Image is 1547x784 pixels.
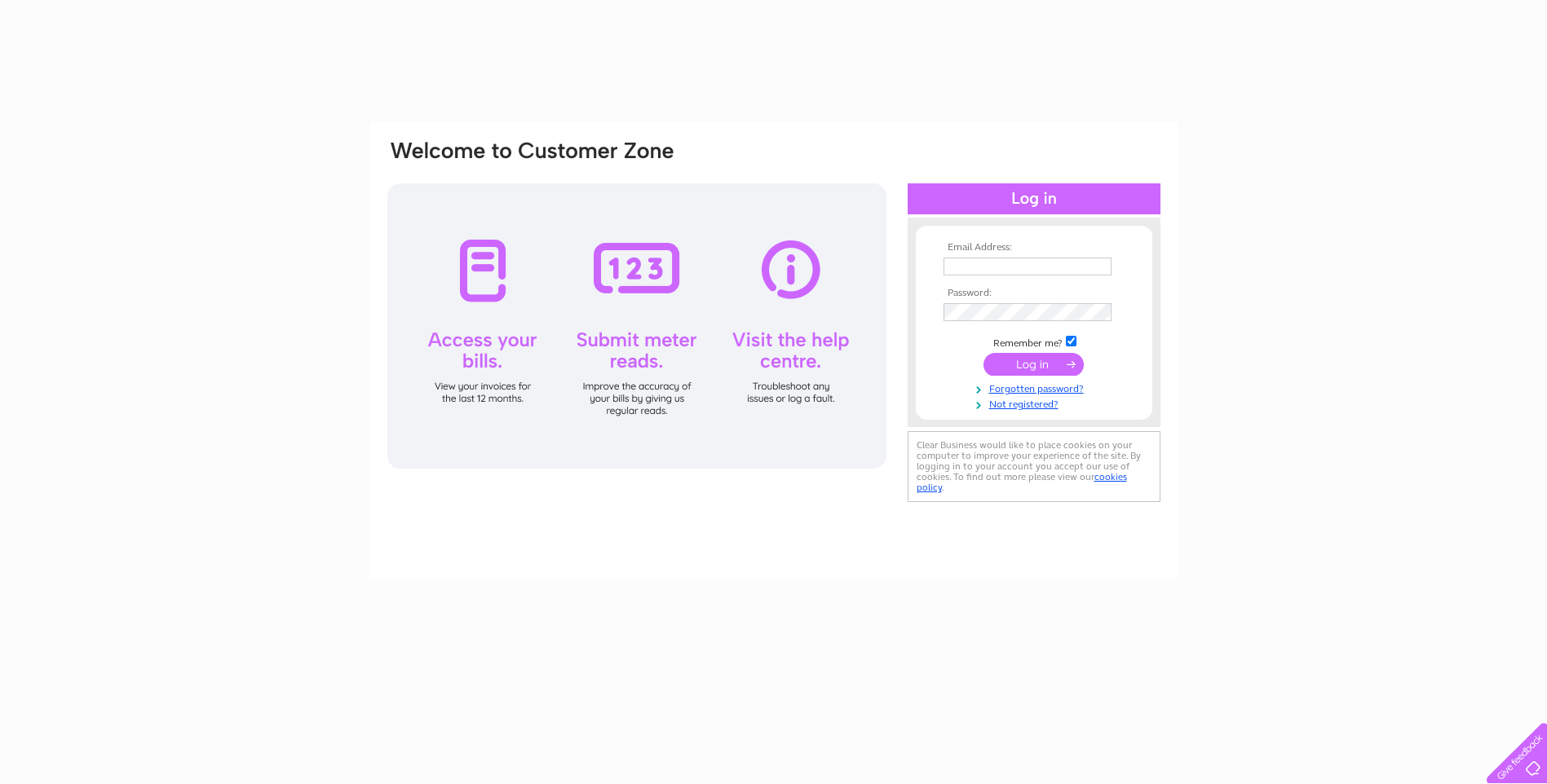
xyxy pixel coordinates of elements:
[908,431,1160,502] div: Clear Business would like to place cookies on your computer to improve your experience of the sit...
[939,333,1129,350] td: Remember me?
[939,242,1129,253] th: Email Address:
[917,471,1127,493] a: cookies policy
[939,288,1129,299] th: Password:
[944,395,1129,411] a: Not registered?
[983,353,1084,376] input: Submit
[944,380,1129,395] a: Forgotten password?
